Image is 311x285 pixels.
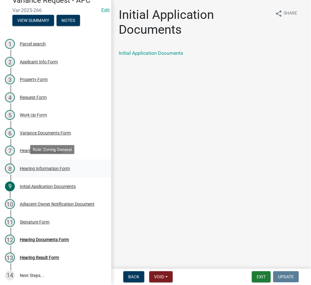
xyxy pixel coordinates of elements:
[20,202,95,206] div: Adjacent Owner Notification Document
[5,57,15,67] div: 2
[57,15,80,26] button: Notes
[20,95,47,100] div: Request Form
[20,149,62,153] div: Hearing Summery Doc
[5,235,15,245] div: 12
[5,217,15,227] div: 11
[128,274,139,279] span: Back
[252,271,271,283] button: Exit
[5,75,15,84] div: 3
[119,50,183,56] a: Initial Application Documents
[20,184,76,189] div: Initial Application Documents
[149,271,173,283] button: Void
[20,77,48,82] div: Property Form
[278,274,294,279] span: Update
[12,18,54,23] wm-modal-confirm: Summary
[30,145,75,154] div: Role: Zoning General
[20,113,47,117] div: Work Up Form
[5,253,15,263] div: 13
[284,10,297,17] span: Share
[101,7,110,13] a: Edit
[5,199,15,209] div: 10
[123,271,144,283] button: Back
[5,93,15,102] div: 4
[270,7,302,19] button: shareShare
[5,128,15,138] div: 6
[275,10,283,17] i: share
[12,15,54,26] button: View Summary
[154,274,164,279] span: Void
[57,18,80,23] wm-modal-confirm: Notes
[20,256,59,260] div: Hearing Result Form
[101,7,110,13] wm-modal-confirm: Edit Application Number
[12,7,99,13] span: Var-2025-266
[5,39,15,49] div: 1
[20,238,69,242] div: Hearing Documents Form
[5,182,15,192] div: 9
[20,131,71,135] div: Variance Documents Form
[5,110,15,120] div: 5
[5,271,15,281] div: 14
[20,220,49,224] div: Signature Form
[20,60,58,64] div: Applicant Info Form
[20,42,46,46] div: Parcel search
[5,164,15,174] div: 8
[273,271,299,283] button: Update
[119,7,270,37] h1: Initial Application Documents
[20,166,70,171] div: Hearing Information Form
[5,146,15,156] div: 7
